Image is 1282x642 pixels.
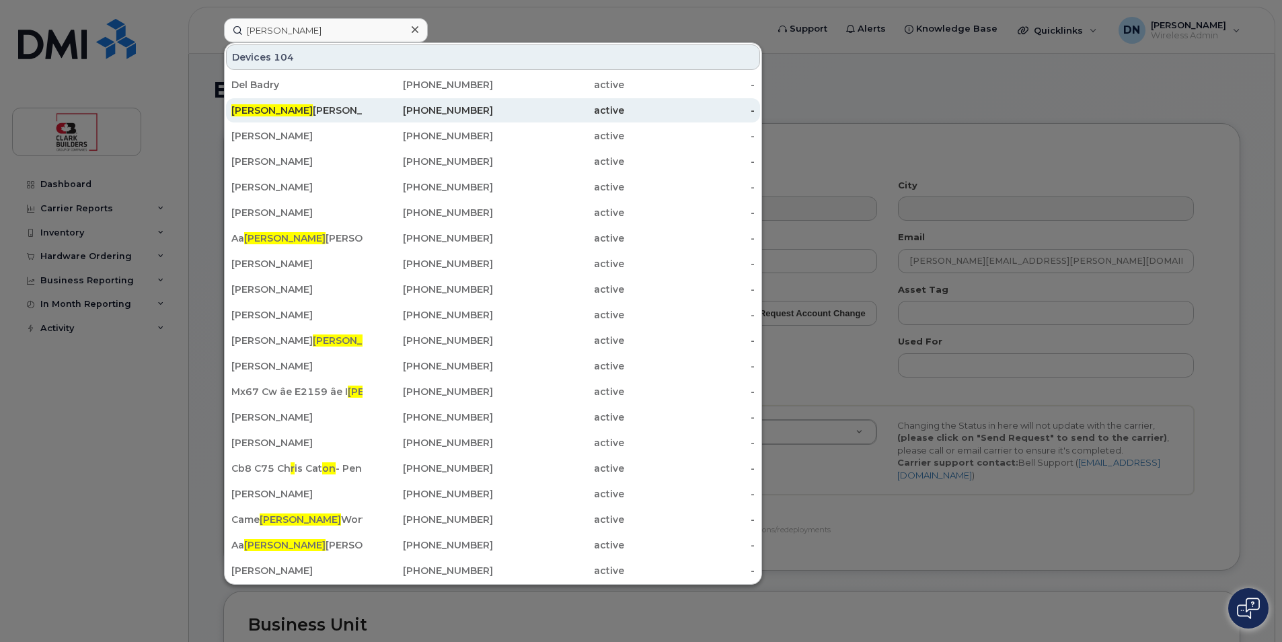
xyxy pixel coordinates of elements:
[624,78,755,92] div: -
[226,431,760,455] a: [PERSON_NAME][PHONE_NUMBER]active-
[226,328,760,353] a: [PERSON_NAME][PERSON_NAME][PHONE_NUMBER]active-
[231,334,363,347] div: [PERSON_NAME]
[363,308,494,322] div: [PHONE_NUMBER]
[226,201,760,225] a: [PERSON_NAME][PHONE_NUMBER]active-
[226,98,760,122] a: [PERSON_NAME][PERSON_NAME][PHONE_NUMBER]active-
[624,538,755,552] div: -
[231,180,363,194] div: [PERSON_NAME]
[624,231,755,245] div: -
[493,155,624,168] div: active
[624,308,755,322] div: -
[624,436,755,450] div: -
[624,129,755,143] div: -
[1237,598,1260,619] img: Open chat
[231,104,363,117] div: [PERSON_NAME]
[363,513,494,526] div: [PHONE_NUMBER]
[624,487,755,501] div: -
[231,283,363,296] div: [PERSON_NAME]
[291,462,295,474] span: r
[493,487,624,501] div: active
[363,462,494,475] div: [PHONE_NUMBER]
[624,385,755,398] div: -
[226,533,760,557] a: Aa[PERSON_NAME][PERSON_NAME][PHONE_NUMBER]active-
[244,539,326,551] span: [PERSON_NAME]
[231,155,363,168] div: [PERSON_NAME]
[493,385,624,398] div: active
[624,257,755,271] div: -
[624,513,755,526] div: -
[231,411,363,424] div: [PERSON_NAME]
[226,44,760,70] div: Devices
[226,559,760,583] a: [PERSON_NAME][PHONE_NUMBER]active-
[226,149,760,174] a: [PERSON_NAME][PHONE_NUMBER]active-
[231,564,363,577] div: [PERSON_NAME]
[226,226,760,250] a: Aa[PERSON_NAME][PERSON_NAME][PHONE_NUMBER]active-
[363,359,494,373] div: [PHONE_NUMBER]
[624,564,755,577] div: -
[493,78,624,92] div: active
[624,155,755,168] div: -
[231,359,363,373] div: [PERSON_NAME]
[231,78,363,92] div: Del Badry
[624,334,755,347] div: -
[226,456,760,480] a: Cb8 C75 Chris Caton- Pending Return to CGY Office[PHONE_NUMBER]active-
[231,436,363,450] div: [PERSON_NAME]
[624,180,755,194] div: -
[493,538,624,552] div: active
[226,405,760,429] a: [PERSON_NAME][PHONE_NUMBER]active-
[226,380,760,404] a: Mx67 Cw âe E2159 âe I[PERSON_NAME]Works [PERSON_NAME] Test[PHONE_NUMBER]active-
[363,283,494,296] div: [PHONE_NUMBER]
[363,257,494,271] div: [PHONE_NUMBER]
[493,564,624,577] div: active
[363,206,494,219] div: [PHONE_NUMBER]
[363,231,494,245] div: [PHONE_NUMBER]
[231,385,363,398] div: Mx67 Cw âe E2159 âe I Works [PERSON_NAME] Test
[493,334,624,347] div: active
[493,411,624,424] div: active
[493,231,624,245] div: active
[624,359,755,373] div: -
[363,564,494,577] div: [PHONE_NUMBER]
[363,104,494,117] div: [PHONE_NUMBER]
[231,257,363,271] div: [PERSON_NAME]
[226,482,760,506] a: [PERSON_NAME][PHONE_NUMBER]active-
[624,283,755,296] div: -
[624,104,755,117] div: -
[231,231,363,245] div: Aa [PERSON_NAME]
[231,104,313,116] span: [PERSON_NAME]
[363,385,494,398] div: [PHONE_NUMBER]
[226,354,760,378] a: [PERSON_NAME][PHONE_NUMBER]active-
[493,180,624,194] div: active
[260,513,341,526] span: [PERSON_NAME]
[322,462,336,474] span: on
[348,386,429,398] span: [PERSON_NAME]
[313,334,394,347] span: [PERSON_NAME]
[493,436,624,450] div: active
[624,462,755,475] div: -
[363,180,494,194] div: [PHONE_NUMBER]
[226,277,760,301] a: [PERSON_NAME][PHONE_NUMBER]active-
[231,129,363,143] div: [PERSON_NAME]
[231,206,363,219] div: [PERSON_NAME]
[493,129,624,143] div: active
[363,155,494,168] div: [PHONE_NUMBER]
[226,252,760,276] a: [PERSON_NAME][PHONE_NUMBER]active-
[363,411,494,424] div: [PHONE_NUMBER]
[226,124,760,148] a: [PERSON_NAME][PHONE_NUMBER]active-
[231,462,363,475] div: Cb8 C75 Ch is Cat - Pending Return to CGY Office
[493,359,624,373] div: active
[244,232,326,244] span: [PERSON_NAME]
[363,487,494,501] div: [PHONE_NUMBER]
[624,206,755,219] div: -
[363,334,494,347] div: [PHONE_NUMBER]
[231,308,363,322] div: [PERSON_NAME]
[363,436,494,450] div: [PHONE_NUMBER]
[226,303,760,327] a: [PERSON_NAME][PHONE_NUMBER]active-
[493,206,624,219] div: active
[624,411,755,424] div: -
[493,462,624,475] div: active
[493,283,624,296] div: active
[226,73,760,97] a: Del Badry[PHONE_NUMBER]active-
[493,513,624,526] div: active
[363,538,494,552] div: [PHONE_NUMBER]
